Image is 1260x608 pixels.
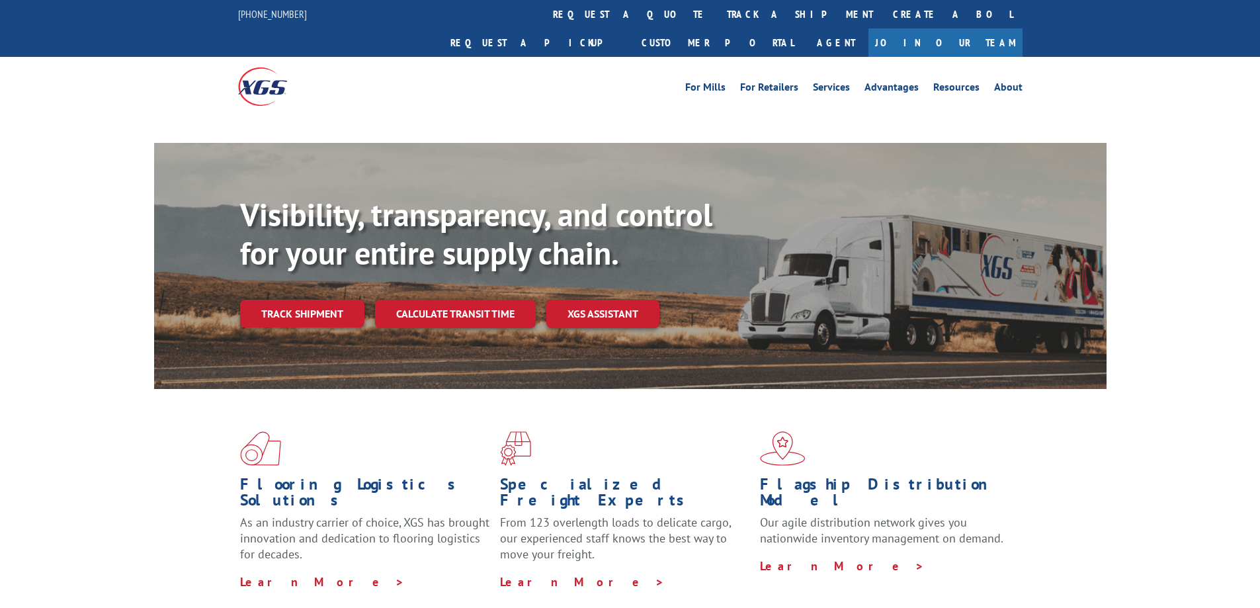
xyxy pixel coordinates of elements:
[685,82,726,97] a: For Mills
[546,300,659,328] a: XGS ASSISTANT
[760,558,925,574] a: Learn More >
[804,28,868,57] a: Agent
[868,28,1023,57] a: Join Our Team
[240,300,364,327] a: Track shipment
[240,574,405,589] a: Learn More >
[441,28,632,57] a: Request a pickup
[632,28,804,57] a: Customer Portal
[760,515,1003,546] span: Our agile distribution network gives you nationwide inventory management on demand.
[240,515,489,562] span: As an industry carrier of choice, XGS has brought innovation and dedication to flooring logistics...
[760,431,806,466] img: xgs-icon-flagship-distribution-model-red
[740,82,798,97] a: For Retailers
[933,82,980,97] a: Resources
[864,82,919,97] a: Advantages
[500,574,665,589] a: Learn More >
[500,515,750,574] p: From 123 overlength loads to delicate cargo, our experienced staff knows the best way to move you...
[760,476,1010,515] h1: Flagship Distribution Model
[240,476,490,515] h1: Flooring Logistics Solutions
[500,476,750,515] h1: Specialized Freight Experts
[500,431,531,466] img: xgs-icon-focused-on-flooring-red
[240,431,281,466] img: xgs-icon-total-supply-chain-intelligence-red
[375,300,536,328] a: Calculate transit time
[813,82,850,97] a: Services
[994,82,1023,97] a: About
[238,7,307,21] a: [PHONE_NUMBER]
[240,194,712,273] b: Visibility, transparency, and control for your entire supply chain.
